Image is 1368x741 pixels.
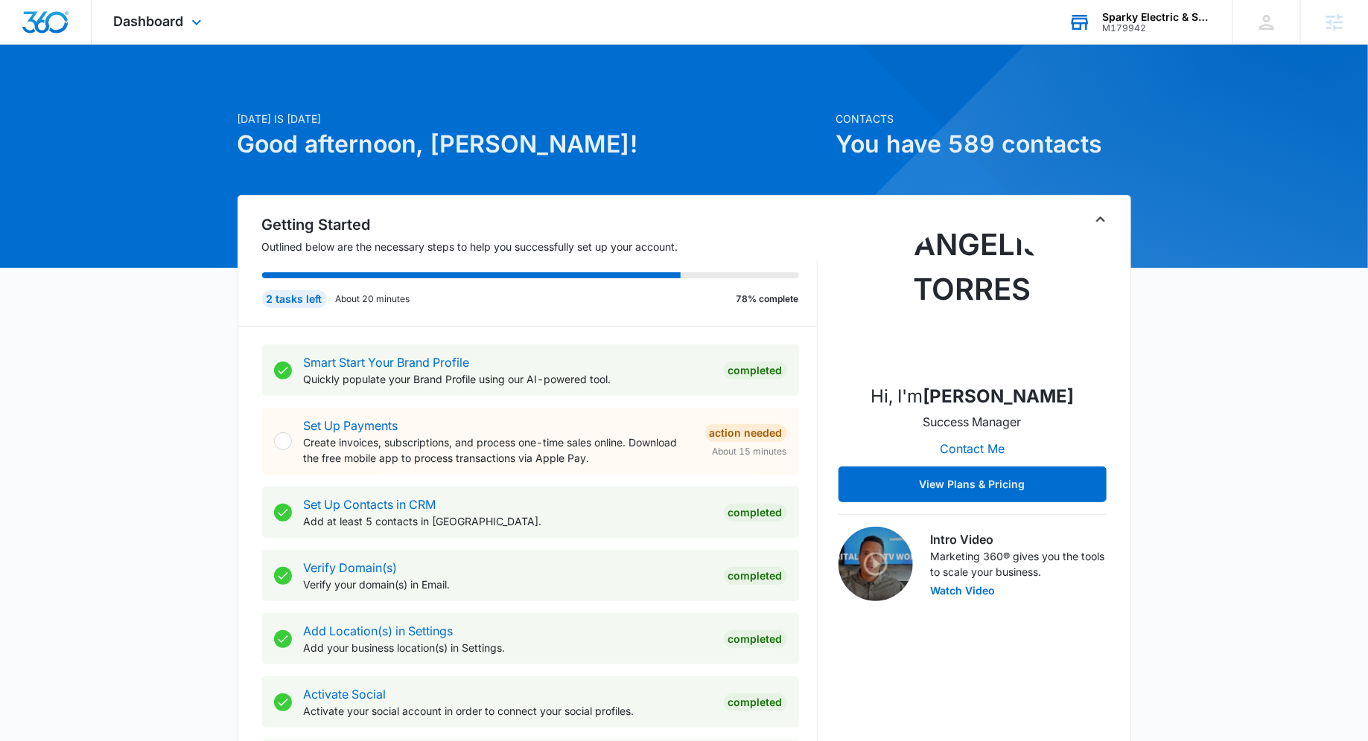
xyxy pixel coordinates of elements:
button: View Plans & Pricing [839,466,1107,502]
p: Hi, I'm [871,383,1074,410]
div: Completed [724,693,787,711]
button: Contact Me [925,431,1019,466]
div: 2 tasks left [262,290,327,308]
p: Activate your social account in order to connect your social profiles. [304,703,712,719]
a: Smart Start Your Brand Profile [304,355,470,370]
div: account id [1102,23,1211,33]
p: Contacts [836,111,1131,126]
p: 78% complete [737,292,799,306]
div: Completed [724,504,787,522]
img: Angelis Torres [898,222,1047,371]
button: Toggle Collapse [1092,211,1110,228]
h3: Intro Video [931,530,1107,548]
a: Add Location(s) in Settings [304,623,454,638]
div: account name [1102,11,1211,23]
p: Verify your domain(s) in Email. [304,577,712,592]
p: Quickly populate your Brand Profile using our AI-powered tool. [304,371,712,387]
button: Watch Video [931,586,996,596]
p: Success Manager [923,413,1022,431]
a: Set Up Payments [304,418,398,433]
p: Marketing 360® gives you the tools to scale your business. [931,548,1107,580]
p: Add your business location(s) in Settings. [304,640,712,655]
div: Action Needed [705,424,787,442]
a: Activate Social [304,687,386,702]
img: Intro Video [839,527,913,601]
p: Add at least 5 contacts in [GEOGRAPHIC_DATA]. [304,513,712,529]
h2: Getting Started [262,214,818,236]
a: Verify Domain(s) [304,560,398,575]
p: About 20 minutes [336,292,410,306]
p: Outlined below are the necessary steps to help you successfully set up your account. [262,239,818,254]
div: Completed [724,362,787,379]
p: Create invoices, subscriptions, and process one-time sales online. Download the free mobile app t... [304,434,693,466]
div: Completed [724,567,787,585]
span: About 15 minutes [713,445,787,458]
h1: Good afternoon, [PERSON_NAME]! [238,126,827,162]
strong: [PERSON_NAME] [923,385,1074,407]
p: [DATE] is [DATE] [238,111,827,126]
a: Set Up Contacts in CRM [304,497,436,512]
h1: You have 589 contacts [836,126,1131,162]
span: Dashboard [114,13,184,29]
div: Completed [724,630,787,648]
